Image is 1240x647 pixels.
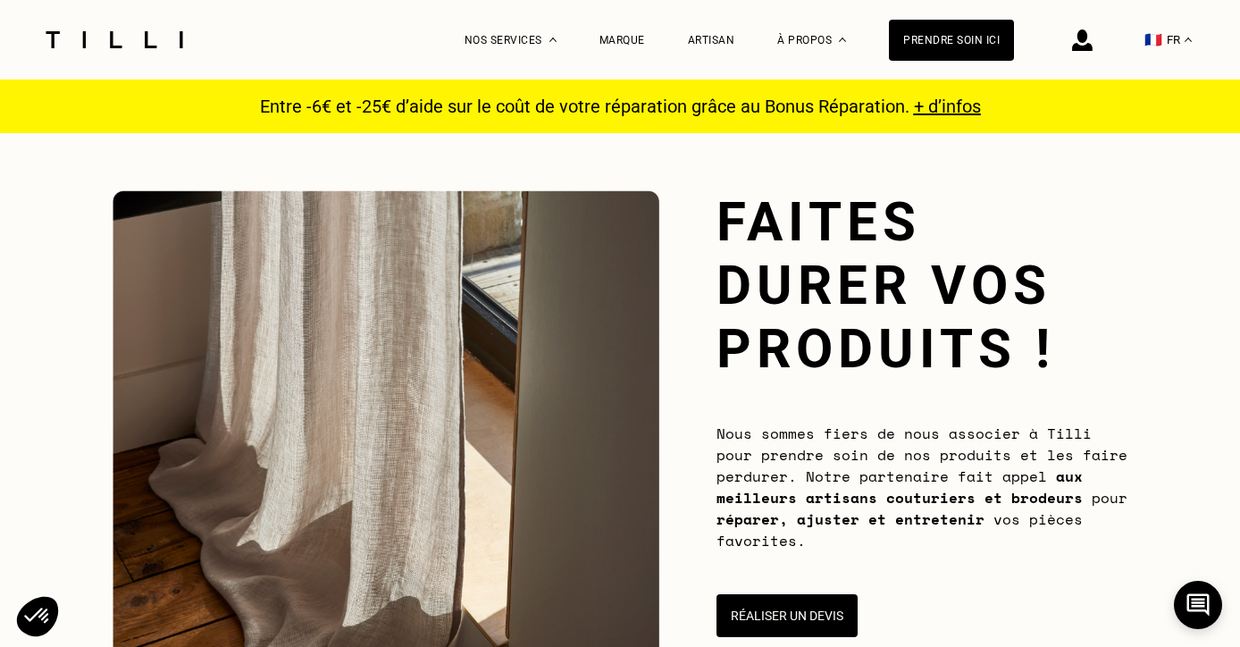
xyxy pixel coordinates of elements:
b: réparer, ajuster et entretenir [716,508,984,530]
img: Menu déroulant à propos [839,38,846,42]
img: Menu déroulant [549,38,557,42]
p: Entre -6€ et -25€ d’aide sur le coût de votre réparation grâce au Bonus Réparation. [249,96,992,117]
button: Réaliser un devis [716,594,858,637]
span: 🇫🇷 [1144,31,1162,48]
b: aux meilleurs artisans couturiers et brodeurs [716,466,1083,508]
img: menu déroulant [1185,38,1192,42]
a: Marque [599,34,645,46]
a: Artisan [688,34,735,46]
a: + d’infos [914,96,981,117]
img: Logo du service de couturière Tilli [39,31,189,48]
a: Prendre soin ici [889,20,1014,61]
h1: Faites durer vos produits ! [716,190,1127,381]
img: icône connexion [1072,29,1093,51]
span: Nous sommes fiers de nous associer à Tilli pour prendre soin de nos produits et les faire perdure... [716,423,1127,551]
